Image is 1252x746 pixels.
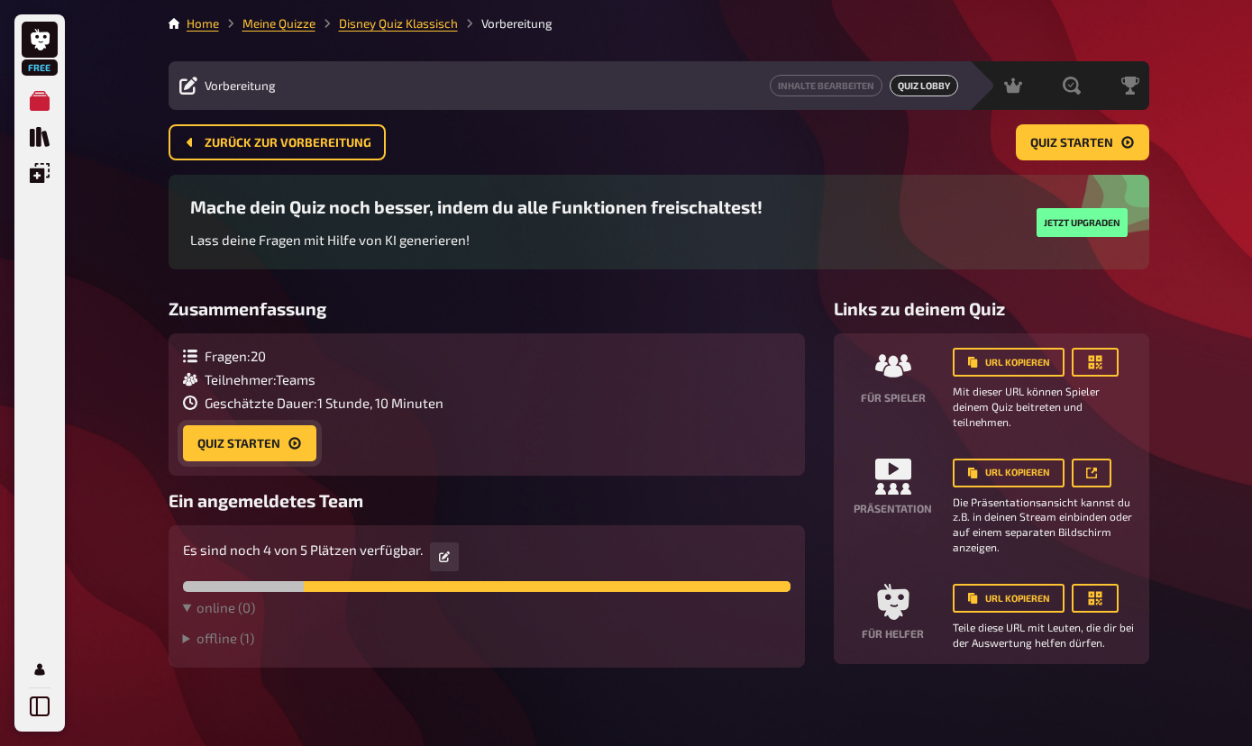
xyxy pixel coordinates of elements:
span: Quiz Lobby [890,75,958,96]
h4: Präsentation [854,502,932,514]
button: Quiz starten [1016,124,1149,160]
h3: Links zu deinem Quiz [834,298,1149,319]
a: Inhalte Bearbeiten [770,75,882,96]
a: Mein Konto [22,651,58,687]
span: Free [23,62,56,73]
span: Teilnehmer : Teams [205,371,315,387]
span: Zurück zur Vorbereitung [205,137,371,150]
h3: Zusammenfassung [169,298,805,319]
li: Vorbereitung [458,14,553,32]
a: Meine Quizze [242,16,315,31]
a: Meine Quizze [22,83,58,119]
small: Die Präsentationsansicht kannst du z.B. in deinen Stream einbinden oder auf einem separaten Bilds... [953,495,1135,555]
small: Teile diese URL mit Leuten, die dir bei der Auswertung helfen dürfen. [953,620,1135,650]
span: Lass deine Fragen mit Hilfe von KI generieren! [190,232,470,248]
span: Vorbereitung [205,78,276,93]
div: Fragen : 20 [183,348,443,364]
span: Geschätzte Dauer : 1 Stunde, 10 Minuten [205,395,443,411]
p: Es sind noch 4 von 5 Plätzen verfügbar. [183,540,423,560]
button: URL kopieren [953,459,1065,487]
a: Disney Quiz Klassisch [339,16,458,31]
li: Disney Quiz Klassisch [315,14,458,32]
a: Home [187,16,219,31]
button: URL kopieren [953,348,1065,377]
button: URL kopieren [953,584,1065,613]
a: Quiz Sammlung [22,119,58,155]
summary: online (0) [183,599,790,615]
h4: Für Helfer [862,627,924,640]
h3: Ein angemeldetes Team [169,490,805,511]
li: Meine Quizze [219,14,315,32]
summary: offline (1) [183,630,790,646]
a: Einblendungen [22,155,58,191]
h4: Für Spieler [861,391,926,404]
button: Jetzt upgraden [1037,208,1128,237]
h3: Mache dein Quiz noch besser, indem du alle Funktionen freischaltest! [190,196,763,217]
button: Quiz starten [183,425,316,461]
li: Home [187,14,219,32]
span: Quiz starten [1030,137,1113,150]
small: Mit dieser URL können Spieler deinem Quiz beitreten und teilnehmen. [953,384,1135,429]
button: Zurück zur Vorbereitung [169,124,386,160]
